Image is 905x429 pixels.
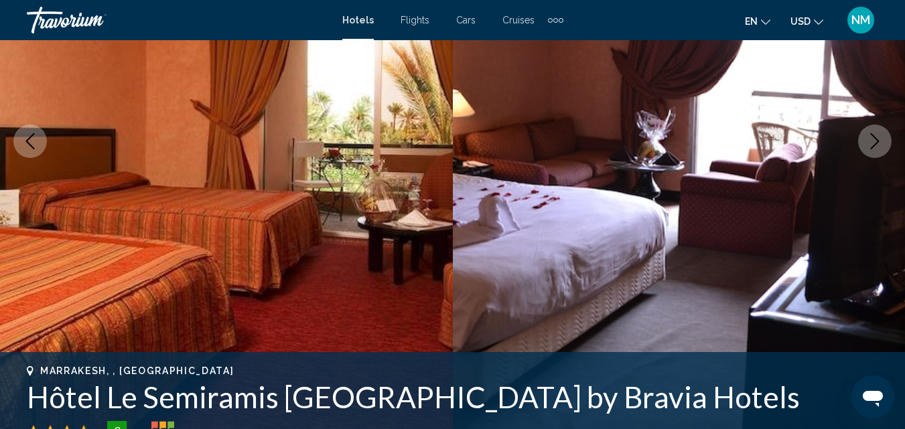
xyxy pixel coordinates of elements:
iframe: Bouton de lancement de la fenêtre de messagerie [851,375,894,418]
button: Change currency [790,11,823,31]
h1: Hôtel Le Semiramis [GEOGRAPHIC_DATA] by Bravia Hotels [27,379,878,414]
a: Travorium [27,7,329,33]
button: Change language [745,11,770,31]
a: Hotels [342,15,374,25]
span: Marrakesh, , [GEOGRAPHIC_DATA] [40,365,234,376]
span: USD [790,16,811,27]
button: Next image [858,124,892,158]
span: NM [851,13,870,27]
button: Extra navigation items [548,9,563,31]
span: en [745,16,758,27]
button: Previous image [13,124,47,158]
a: Flights [401,15,429,25]
a: Cars [456,15,476,25]
a: Cruises [502,15,535,25]
button: User Menu [843,6,878,34]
